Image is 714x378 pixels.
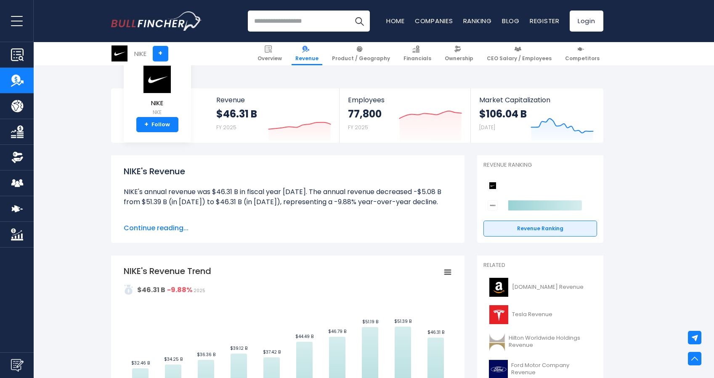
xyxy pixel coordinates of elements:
[488,278,510,297] img: AMZN logo
[400,42,435,65] a: Financials
[488,333,507,351] img: HLT logo
[208,88,340,143] a: Revenue $46.31 B FY 2025
[136,117,178,132] a: +Follow
[142,65,173,117] a: NIKE NKE
[295,333,313,340] text: $44.49 B
[11,151,24,164] img: Ownership
[143,109,172,116] small: NKE
[483,330,597,354] a: Hilton Worldwide Holdings Revenue
[144,121,149,128] strong: +
[386,16,405,25] a: Home
[328,42,394,65] a: Product / Geography
[111,11,202,31] a: Go to homepage
[403,55,431,62] span: Financials
[348,96,462,104] span: Employees
[487,55,552,62] span: CEO Salary / Employees
[124,285,134,295] img: addasd
[502,16,520,25] a: Blog
[441,42,477,65] a: Ownership
[292,42,322,65] a: Revenue
[394,318,411,325] text: $51.39 B
[483,262,597,269] p: Related
[530,16,560,25] a: Register
[570,11,603,32] a: Login
[488,181,498,191] img: NIKE competitors logo
[230,345,247,351] text: $39.12 B
[483,221,597,237] a: Revenue Ranking
[196,351,215,358] text: $36.36 B
[483,276,597,299] a: [DOMAIN_NAME] Revenue
[483,42,555,65] a: CEO Salary / Employees
[153,46,168,61] a: +
[216,124,236,131] small: FY 2025
[561,42,603,65] a: Competitors
[131,360,149,366] text: $32.46 B
[257,55,282,62] span: Overview
[362,319,378,325] text: $51.19 B
[143,65,172,93] img: NKE logo
[348,107,382,120] strong: 77,800
[124,187,452,207] li: NIKE's annual revenue was $46.31 B in fiscal year [DATE]. The annual revenue decreased -$5.08 B f...
[488,200,498,210] img: Deckers Outdoor Corporation competitors logo
[328,328,346,335] text: $46.79 B
[263,349,280,355] text: $37.42 B
[194,287,205,294] span: 2025
[340,88,470,143] a: Employees 77,800 FY 2025
[137,285,165,295] strong: $46.31 B
[349,11,370,32] button: Search
[164,356,182,362] text: $34.25 B
[488,305,510,324] img: TSLA logo
[143,100,172,107] span: NIKE
[124,165,452,178] h1: NIKE's Revenue
[565,55,600,62] span: Competitors
[479,107,527,120] strong: $106.04 B
[124,217,452,248] li: NIKE's quarterly revenue was $11.10 B in the quarter ending [DATE]. The quarterly revenue decreas...
[124,223,452,233] span: Continue reading...
[479,96,594,104] span: Market Capitalization
[479,124,495,131] small: [DATE]
[295,55,319,62] span: Revenue
[427,329,444,335] text: $46.31 B
[167,285,192,295] strong: -9.88%
[415,16,453,25] a: Companies
[216,107,257,120] strong: $46.31 B
[463,16,492,25] a: Ranking
[134,49,146,59] div: NIKE
[348,124,368,131] small: FY 2025
[124,265,211,277] tspan: NIKE's Revenue Trend
[216,96,331,104] span: Revenue
[111,11,202,31] img: Bullfincher logo
[332,55,390,62] span: Product / Geography
[483,303,597,326] a: Tesla Revenue
[483,162,597,169] p: Revenue Ranking
[111,45,127,61] img: NKE logo
[254,42,286,65] a: Overview
[445,55,473,62] span: Ownership
[471,88,602,143] a: Market Capitalization $106.04 B [DATE]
